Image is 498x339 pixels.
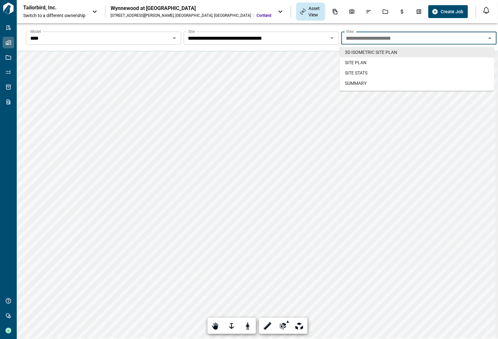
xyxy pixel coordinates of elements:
[345,70,367,76] span: SITE STATS
[379,6,392,17] div: Jobs
[395,6,409,17] div: Budgets
[308,5,321,18] span: Asset View
[327,34,337,43] button: Open
[412,6,426,17] div: Takeoff Center
[296,3,325,21] div: Asset View
[345,6,359,17] div: Photos
[481,5,492,15] button: Open notification feed
[257,13,271,18] span: Cortland
[485,34,494,43] button: Close
[30,29,41,34] label: Model
[441,8,464,15] span: Create Job
[345,59,366,66] span: SITE PLAN
[345,49,397,55] span: 3D ISOMETRIC SITE PLAN​
[111,5,271,12] div: Wynnewood at [GEOGRAPHIC_DATA]
[170,34,179,43] button: Open
[345,80,366,86] span: SUMMARY
[346,29,354,34] label: View
[23,12,86,19] span: Switch to a different ownership
[111,13,251,18] div: [STREET_ADDRESS][PERSON_NAME] , [GEOGRAPHIC_DATA] , [GEOGRAPHIC_DATA]
[23,5,81,11] p: Tailorbird, Inc.
[362,6,376,17] div: Issues & Info
[188,29,195,34] label: Site
[428,5,468,18] button: Create Job
[328,6,342,17] div: Documents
